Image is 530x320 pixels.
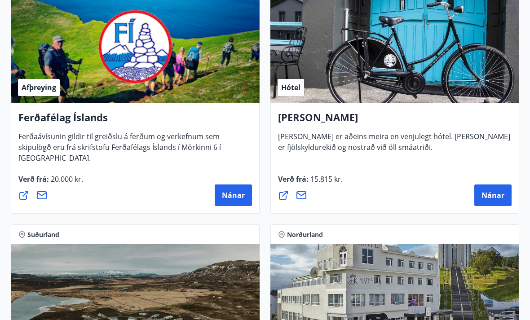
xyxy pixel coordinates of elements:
span: Norðurland [287,231,323,240]
span: 15.815 kr. [309,175,343,184]
span: Verð frá : [18,175,83,192]
button: Nánar [474,185,512,206]
h4: [PERSON_NAME] [278,111,512,132]
span: Afþreying [22,83,56,93]
button: Nánar [215,185,252,206]
span: Ferðaávísunin gildir til greiðslu á ferðum og verkefnum sem skipulögð eru frá skrifstofu Ferðafél... [18,132,221,171]
span: Nánar [481,191,504,201]
span: 20.000 kr. [49,175,83,184]
span: Suðurland [27,231,59,240]
span: Verð frá : [278,175,343,192]
span: [PERSON_NAME] er aðeins meira en venjulegt hótel. [PERSON_NAME] er fjölskyldurekið og nostrað við... [278,132,510,160]
span: Hótel [281,83,300,93]
h4: Ferðafélag Íslands [18,111,252,132]
span: Nánar [222,191,245,201]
